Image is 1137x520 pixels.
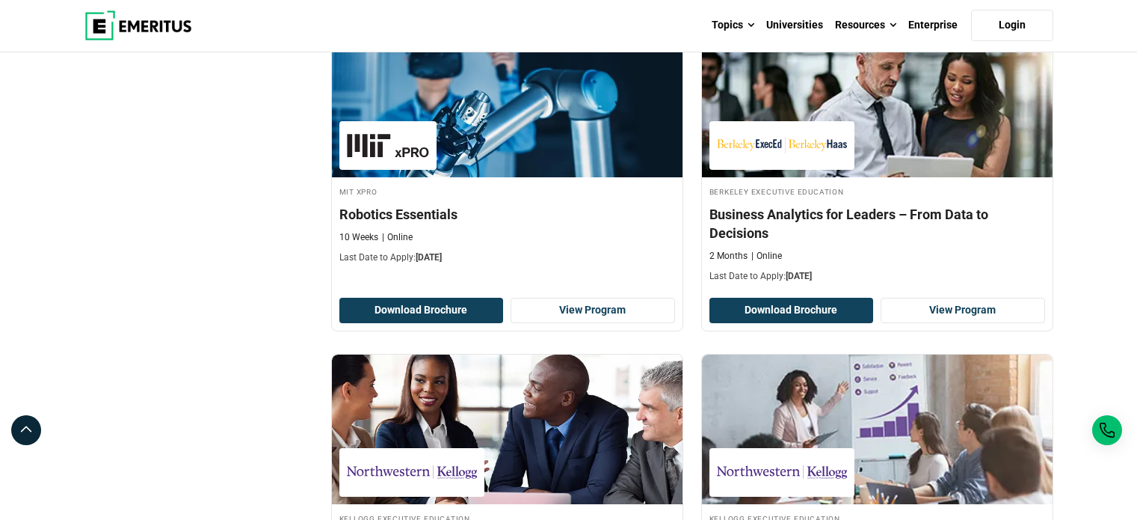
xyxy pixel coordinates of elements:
a: Business Analytics Course by Berkeley Executive Education - September 25, 2025 Berkeley Executive... [702,28,1053,290]
a: Login [971,10,1053,41]
a: Technology Course by MIT xPRO - September 25, 2025 MIT xPRO MIT xPRO Robotics Essentials 10 Weeks... [332,28,682,272]
span: [DATE] [786,271,812,281]
p: Online [382,231,413,244]
p: Last Date to Apply: [339,251,675,264]
img: MIT xPRO [347,129,429,162]
h4: Robotics Essentials [339,205,675,224]
img: Customer Loyalty: Strategy and Application | Online Sales and Marketing Course [702,355,1053,504]
h4: Business Analytics for Leaders – From Data to Decisions [709,205,1045,242]
img: Kellogg Accelerated Marketing Leadership Program | Online Sales and Marketing Course [332,355,682,504]
span: [DATE] [416,252,442,263]
p: 2 Months [709,250,748,263]
h4: MIT xPRO [339,185,675,198]
img: Kellogg Executive Education [347,456,477,489]
p: Last Date to Apply: [709,270,1045,283]
button: Download Brochure [709,298,874,323]
img: Business Analytics for Leaders – From Data to Decisions | Online Business Analytics Course [702,28,1053,177]
h4: Berkeley Executive Education [709,185,1045,198]
img: Kellogg Executive Education [717,456,847,489]
button: Download Brochure [339,298,504,323]
a: View Program [511,298,675,323]
p: 10 Weeks [339,231,378,244]
img: Robotics Essentials | Online Technology Course [332,28,682,177]
img: Berkeley Executive Education [717,129,847,162]
p: Online [751,250,782,263]
a: View Program [881,298,1045,323]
